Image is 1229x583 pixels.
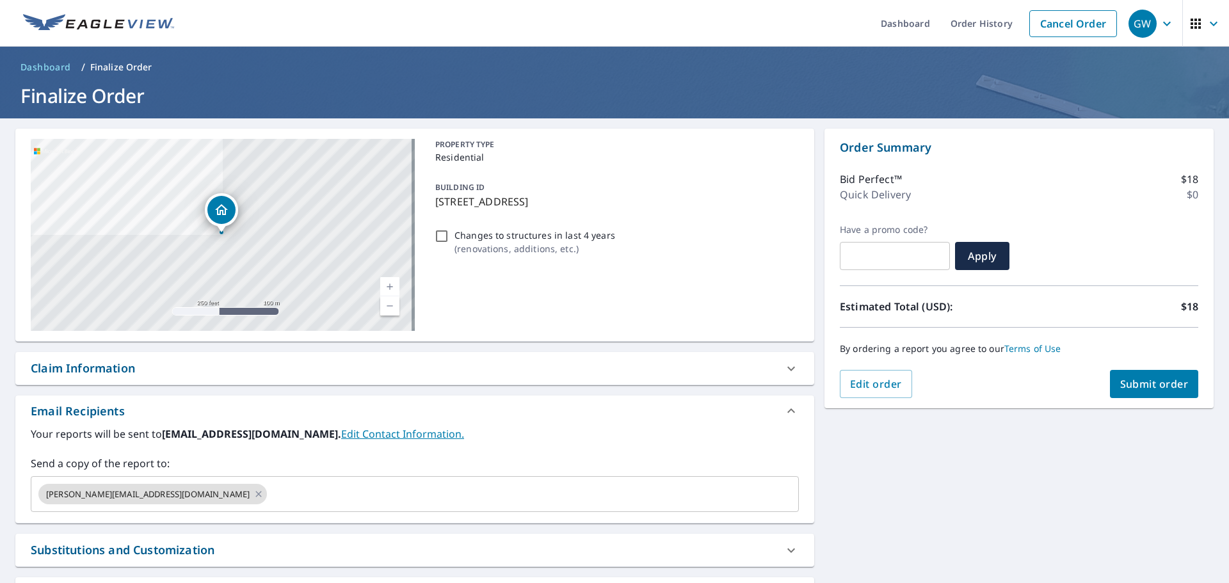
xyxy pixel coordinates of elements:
[840,299,1019,314] p: Estimated Total (USD):
[955,242,1009,270] button: Apply
[31,403,125,420] div: Email Recipients
[435,182,485,193] p: BUILDING ID
[1129,10,1157,38] div: GW
[1181,172,1198,187] p: $18
[15,83,1214,109] h1: Finalize Order
[15,534,814,566] div: Substitutions and Customization
[162,427,341,441] b: [EMAIL_ADDRESS][DOMAIN_NAME].
[205,193,238,233] div: Dropped pin, building 1, Residential property, 2629 Yarmouth Dr Wellington, FL 33414
[31,360,135,377] div: Claim Information
[31,541,214,559] div: Substitutions and Customization
[31,456,799,471] label: Send a copy of the report to:
[15,57,76,77] a: Dashboard
[15,57,1214,77] nav: breadcrumb
[1187,187,1198,202] p: $0
[435,194,794,209] p: [STREET_ADDRESS]
[840,187,911,202] p: Quick Delivery
[850,377,902,391] span: Edit order
[840,343,1198,355] p: By ordering a report you agree to our
[840,224,950,236] label: Have a promo code?
[341,427,464,441] a: EditContactInfo
[840,139,1198,156] p: Order Summary
[1181,299,1198,314] p: $18
[38,488,257,500] span: [PERSON_NAME][EMAIL_ADDRESS][DOMAIN_NAME]
[15,395,814,426] div: Email Recipients
[1029,10,1117,37] a: Cancel Order
[965,249,999,263] span: Apply
[15,352,814,385] div: Claim Information
[90,61,152,74] p: Finalize Order
[840,172,902,187] p: Bid Perfect™
[380,296,399,315] a: Current Level 17, Zoom Out
[454,242,615,255] p: ( renovations, additions, etc. )
[31,426,799,442] label: Your reports will be sent to
[81,60,85,75] li: /
[380,277,399,296] a: Current Level 17, Zoom In
[840,370,912,398] button: Edit order
[1120,377,1189,391] span: Submit order
[435,150,794,164] p: Residential
[23,14,174,33] img: EV Logo
[454,228,615,242] p: Changes to structures in last 4 years
[20,61,71,74] span: Dashboard
[1110,370,1199,398] button: Submit order
[38,484,267,504] div: [PERSON_NAME][EMAIL_ADDRESS][DOMAIN_NAME]
[1004,342,1061,355] a: Terms of Use
[435,139,794,150] p: PROPERTY TYPE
